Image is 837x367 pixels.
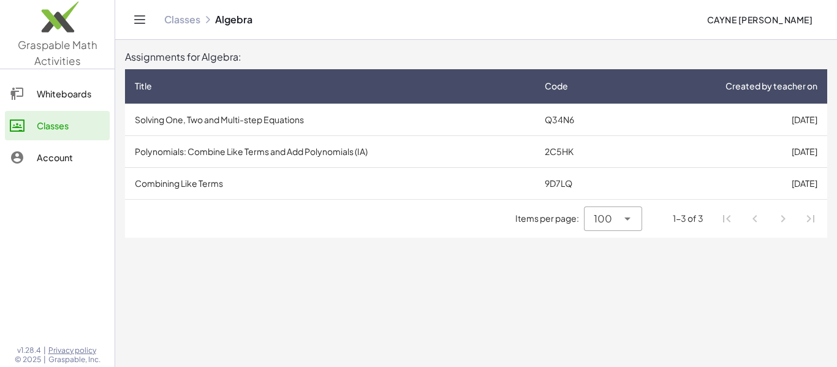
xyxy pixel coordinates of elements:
td: Polynomials: Combine Like Terms and Add Polynomials (IA) [125,135,535,167]
div: Account [37,150,105,165]
span: Created by teacher on [725,80,817,93]
span: Title [135,80,152,93]
span: | [44,346,46,355]
td: [DATE] [625,104,827,135]
span: Code [545,80,568,93]
a: Account [5,143,110,172]
button: Cayne [PERSON_NAME] [697,9,822,31]
a: Classes [5,111,110,140]
td: Q34N6 [535,104,626,135]
span: © 2025 [15,355,41,365]
td: [DATE] [625,135,827,167]
span: Graspable Math Activities [18,38,97,67]
span: Items per page: [515,212,584,225]
button: Toggle navigation [130,10,150,29]
div: Assignments for Algebra: [125,50,827,64]
td: 2C5HK [535,135,626,167]
div: Classes [37,118,105,133]
a: Classes [164,13,200,26]
a: Whiteboards [5,79,110,108]
span: v1.28.4 [17,346,41,355]
div: 1-3 of 3 [673,212,703,225]
a: Privacy policy [48,346,100,355]
td: [DATE] [625,167,827,199]
td: Solving One, Two and Multi-step Equations [125,104,535,135]
span: | [44,355,46,365]
div: Whiteboards [37,86,105,101]
nav: Pagination Navigation [713,205,825,233]
span: 100 [594,211,612,226]
td: Combining Like Terms [125,167,535,199]
span: Cayne [PERSON_NAME] [706,14,812,25]
td: 9D7LQ [535,167,626,199]
span: Graspable, Inc. [48,355,100,365]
